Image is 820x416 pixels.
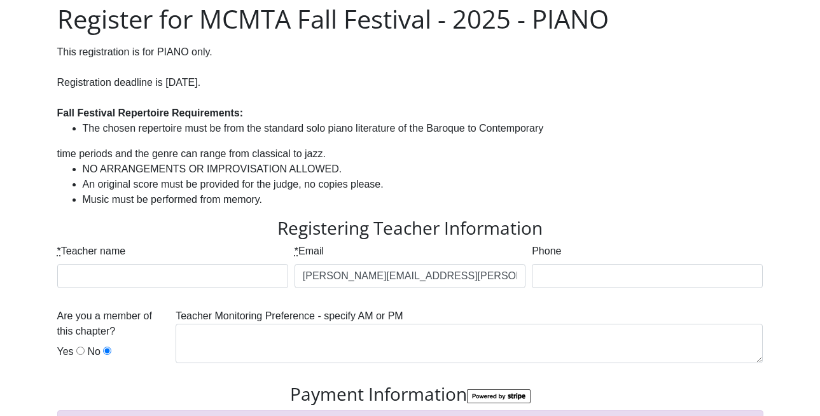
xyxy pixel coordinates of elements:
[57,146,763,162] div: time periods and the genre can range from classical to jazz.
[57,344,74,359] label: Yes
[83,121,763,136] li: The chosen repertoire must be from the standard solo piano literature of the Baroque to Contemporary
[532,244,561,259] label: Phone
[83,162,763,177] li: NO ARRANGEMENTS OR IMPROVISATION ALLOWED.
[57,4,763,34] h1: Register for MCMTA Fall Festival - 2025 - PIANO
[88,344,101,359] label: No
[57,384,763,405] h3: Payment Information
[467,389,531,404] img: StripeBadge-6abf274609356fb1c7d224981e4c13d8e07f95b5cc91948bd4e3604f74a73e6b.png
[57,309,170,339] label: Are you a member of this chapter?
[57,45,763,121] div: This registration is for PIANO only. Registration deadline is [DATE].
[295,244,324,259] label: Email
[295,246,298,256] abbr: required
[57,107,244,118] strong: Fall Festival Repertoire Requirements:
[83,192,763,207] li: Music must be performed from memory.
[57,246,61,256] abbr: required
[57,218,763,239] h3: Registering Teacher Information
[83,177,763,192] li: An original score must be provided for the judge, no copies please.
[57,244,126,259] label: Teacher name
[172,309,766,373] div: Teacher Monitoring Preference - specify AM or PM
